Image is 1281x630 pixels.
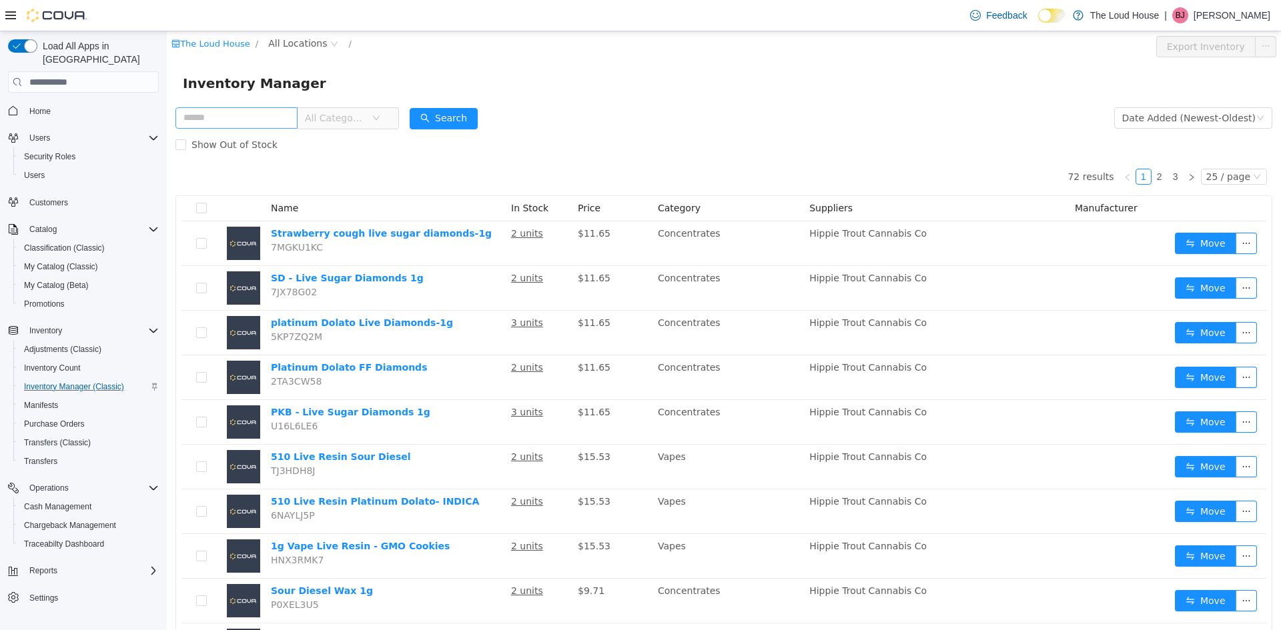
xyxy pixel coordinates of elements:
[1176,7,1185,23] span: BJ
[19,397,159,413] span: Manifests
[60,329,93,363] img: Platinum Dolato FF Diamonds placeholder
[969,137,985,153] li: 1
[344,197,376,207] u: 2 units
[24,501,91,512] span: Cash Management
[19,360,86,376] a: Inventory Count
[1069,201,1090,223] button: icon: ellipsis
[1172,7,1188,23] div: Brooke Jones
[19,435,96,451] a: Transfers (Classic)
[1008,469,1070,491] button: icon: swapMove
[104,255,150,266] span: 7JX78G02
[24,456,57,467] span: Transfers
[965,2,1032,29] a: Feedback
[1038,9,1066,23] input: Dark Mode
[13,377,164,396] button: Inventory Manager (Classic)
[24,539,104,549] span: Traceabilty Dashboard
[138,80,199,93] span: All Categories
[486,190,637,235] td: Concentrates
[19,517,159,533] span: Chargeback Management
[104,211,156,221] span: 7MGKU1KC
[985,138,1000,153] a: 2
[411,331,444,341] span: $11.65
[411,171,434,182] span: Price
[24,194,159,211] span: Customers
[1039,138,1084,153] div: 25 / page
[205,83,213,92] i: icon: down
[19,435,159,451] span: Transfers (Classic)
[29,483,69,493] span: Operations
[643,197,760,207] span: Hippie Trout Cannabis Co
[411,509,444,520] span: $15.53
[486,547,637,592] td: Concentrates
[24,299,65,309] span: Promotions
[3,129,164,147] button: Users
[19,167,50,183] a: Users
[3,561,164,580] button: Reports
[1001,137,1017,153] li: 3
[19,341,159,357] span: Adjustments (Classic)
[486,503,637,547] td: Vapes
[101,5,160,19] span: All Locations
[24,261,98,272] span: My Catalog (Classic)
[24,103,56,119] a: Home
[3,588,164,607] button: Settings
[486,324,637,369] td: Concentrates
[3,479,164,497] button: Operations
[1164,7,1167,23] p: |
[104,375,264,386] a: PKB - Live Sugar Diamonds 1g
[104,479,148,489] span: 6NAYLJ5P
[19,149,159,165] span: Security Roles
[1001,138,1016,153] a: 3
[24,480,74,496] button: Operations
[104,389,151,400] span: U16L6LE6
[104,568,152,579] span: P0XEL3U5
[104,523,157,534] span: HNX3RMK7
[29,593,58,603] span: Settings
[19,379,129,395] a: Inventory Manager (Classic)
[24,151,75,162] span: Security Roles
[19,416,90,432] a: Purchase Orders
[60,374,93,407] img: PKB - Live Sugar Diamonds 1g placeholder
[19,536,109,552] a: Traceabilty Dashboard
[957,142,965,150] i: icon: left
[643,375,760,386] span: Hippie Trout Cannabis Co
[104,434,148,445] span: TJ3HDH8J
[24,419,85,429] span: Purchase Orders
[29,224,57,235] span: Catalog
[24,400,58,411] span: Manifests
[1008,559,1070,580] button: icon: swapMove
[344,554,376,565] u: 2 units
[24,363,81,373] span: Inventory Count
[19,517,121,533] a: Chargeback Management
[24,480,159,496] span: Operations
[486,413,637,458] td: Vapes
[643,465,760,475] span: Hippie Trout Cannabis Co
[243,77,311,98] button: icon: searchSearch
[1069,469,1090,491] button: icon: ellipsis
[643,331,760,341] span: Hippie Trout Cannabis Co
[13,396,164,415] button: Manifests
[24,130,55,146] button: Users
[29,197,68,208] span: Customers
[1069,425,1090,446] button: icon: ellipsis
[13,239,164,257] button: Classification (Classic)
[24,437,91,448] span: Transfers (Classic)
[182,7,185,17] span: /
[1069,559,1090,580] button: icon: ellipsis
[5,8,13,17] i: icon: shop
[104,554,206,565] a: Sour Diesel Wax 1g
[411,465,444,475] span: $15.53
[24,590,63,606] a: Settings
[104,331,260,341] a: Platinum Dolato FF Diamonds
[955,77,1089,97] div: Date Added (Newest-Oldest)
[24,221,159,237] span: Catalog
[104,241,257,252] a: SD - Live Sugar Diamonds 1g
[24,170,45,181] span: Users
[985,137,1001,153] li: 2
[908,171,971,182] span: Manufacturer
[19,167,159,183] span: Users
[3,193,164,212] button: Customers
[60,195,93,229] img: Strawberry cough live sugar diamonds-1g placeholder
[1069,380,1090,401] button: icon: ellipsis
